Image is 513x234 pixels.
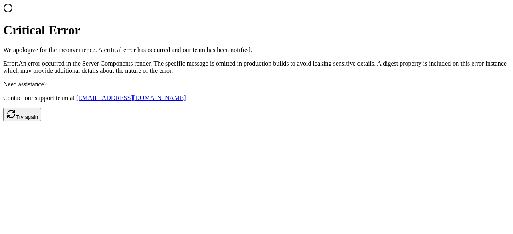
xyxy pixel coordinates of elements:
h1: Critical Error [3,23,510,38]
p: Error: An error occurred in the Server Components render. The specific message is omitted in prod... [3,60,510,74]
p: Contact our support team at [3,94,510,102]
button: Try again [3,108,41,121]
p: Need assistance? [3,81,510,88]
a: [EMAIL_ADDRESS][DOMAIN_NAME] [76,94,186,101]
p: We apologize for the inconvenience. A critical error has occurred and our team has been notified. [3,46,510,54]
